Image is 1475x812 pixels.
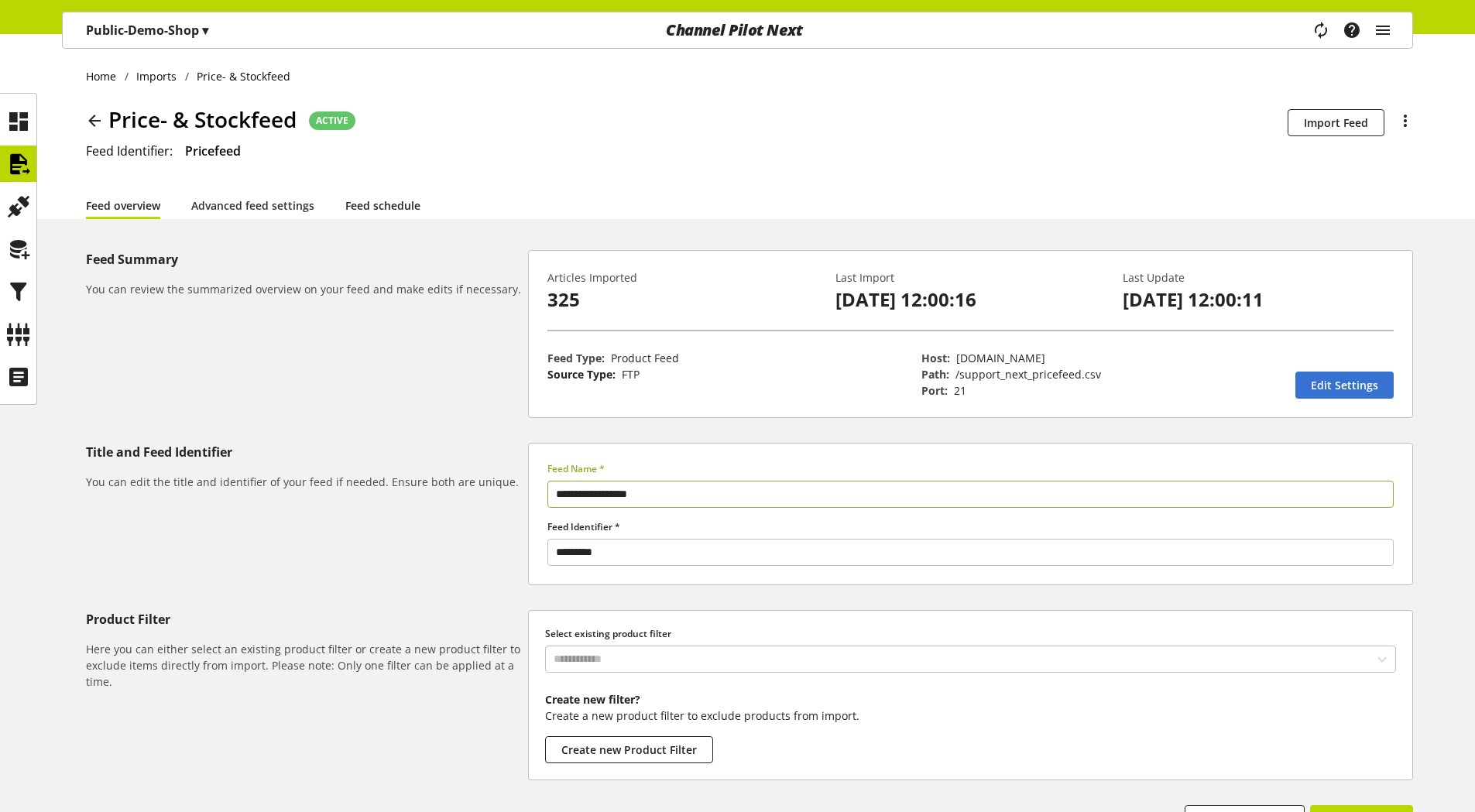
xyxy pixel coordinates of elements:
p: [DATE] 12:00:11 [1123,286,1394,313]
span: Path: [921,367,949,382]
p: [DATE] 12:00:16 [835,286,1106,313]
span: FTP [622,367,640,382]
span: Import Feed [1304,115,1368,131]
h6: You can review the summarized overview on your feed and make edits if necessary. [86,281,522,297]
span: /support_next_pricefeed.csv [955,367,1101,382]
span: Feed Name * [547,462,605,475]
h5: Product Filter [86,610,522,629]
span: ftp.channelpilot.com [956,351,1045,365]
span: Host: [921,351,950,365]
h6: You can edit the title and identifier of your feed if needed. Ensure both are unique. [86,474,522,490]
span: Feed Identifier: [86,142,173,159]
a: Imports [129,68,185,84]
span: ACTIVE [316,114,348,128]
label: Select existing product filter [545,627,1396,641]
span: Product Feed [611,351,679,365]
a: Feed overview [86,197,160,214]
b: Create new filter? [545,692,640,707]
nav: main navigation [62,12,1413,49]
span: Edit Settings [1311,377,1378,393]
span: Source Type: [547,367,616,382]
h6: Here you can either select an existing product filter or create a new product filter to exclude i... [86,641,522,690]
p: 325 [547,286,818,313]
a: Feed schedule [345,197,420,214]
button: Create new Product Filter [545,736,713,763]
span: 21 [954,383,966,398]
span: Feed Type: [547,351,605,365]
a: Edit Settings [1295,372,1394,399]
a: Advanced feed settings [191,197,314,214]
p: Public-Demo-Shop [86,21,208,39]
p: Articles Imported [547,269,818,286]
p: Last Import [835,269,1106,286]
h5: Feed Summary [86,250,522,269]
span: ▾ [202,22,208,39]
h5: Title and Feed Identifier [86,443,522,461]
span: Price- & Stockfeed [108,103,297,135]
span: Create new Product Filter [561,742,697,758]
p: Last Update [1123,269,1394,286]
span: Pricefeed [185,142,241,159]
a: Home [86,68,125,84]
button: Import Feed [1288,109,1384,136]
span: Feed Identifier * [547,520,620,533]
p: Create a new product filter to exclude products from import. [545,708,1396,724]
span: Port: [921,383,948,398]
